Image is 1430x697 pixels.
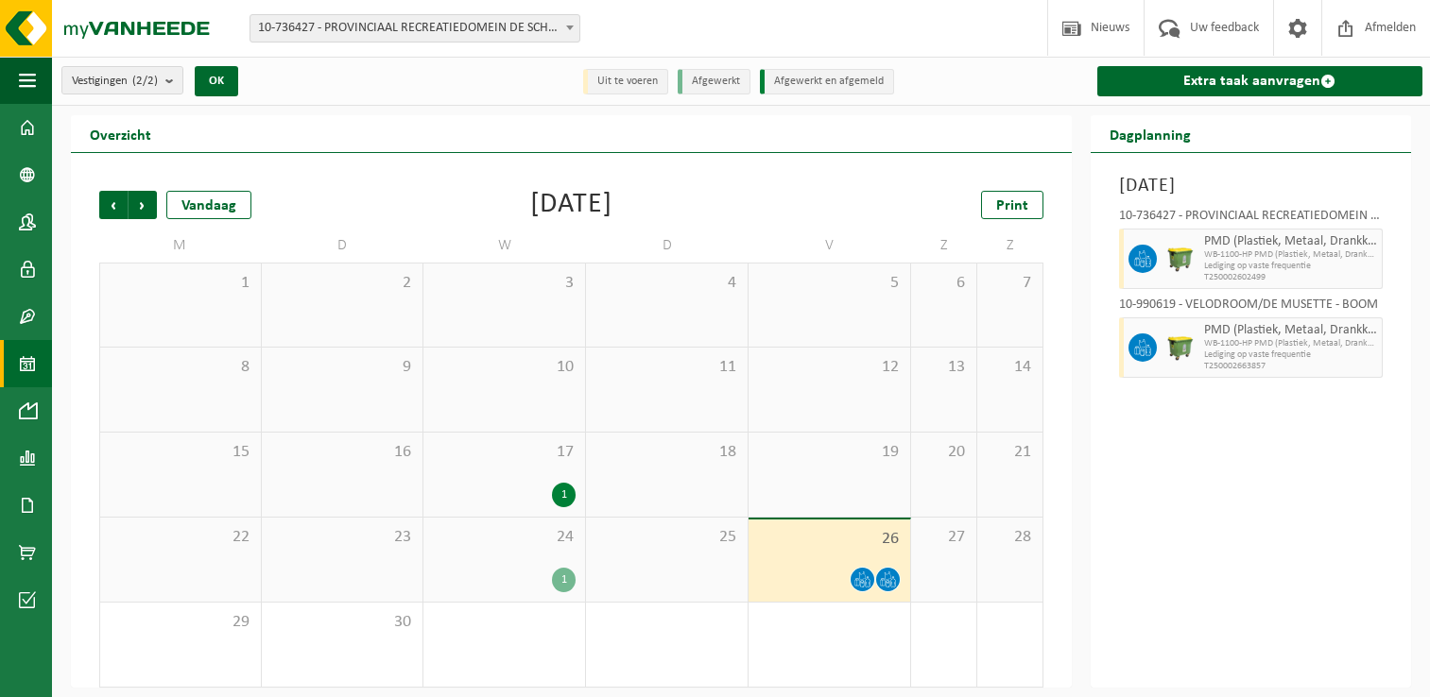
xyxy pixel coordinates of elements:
[977,229,1043,263] td: Z
[1119,210,1384,229] div: 10-736427 - PROVINCIAAL RECREATIEDOMEIN DE SCHORRE - BOOM
[987,527,1033,548] span: 28
[758,273,901,294] span: 5
[72,67,158,95] span: Vestigingen
[981,191,1043,219] a: Print
[99,229,262,263] td: M
[71,115,170,152] h2: Overzicht
[433,442,576,463] span: 17
[195,66,238,96] button: OK
[1119,298,1384,317] div: 10-990619 - VELODROOM/DE MUSETTE - BOOM
[987,357,1033,378] span: 14
[595,273,738,294] span: 4
[1204,323,1378,338] span: PMD (Plastiek, Metaal, Drankkartons) (bedrijven)
[271,273,414,294] span: 2
[262,229,424,263] td: D
[61,66,183,94] button: Vestigingen(2/2)
[271,357,414,378] span: 9
[530,191,612,219] div: [DATE]
[433,357,576,378] span: 10
[433,273,576,294] span: 3
[1204,361,1378,372] span: T250002663857
[678,69,750,94] li: Afgewerkt
[129,191,157,219] span: Volgende
[583,69,668,94] li: Uit te voeren
[433,527,576,548] span: 24
[1204,249,1378,261] span: WB-1100-HP PMD (Plastiek, Metaal, Drankkartons) (bedrijven)
[911,229,977,263] td: Z
[595,527,738,548] span: 25
[99,191,128,219] span: Vorige
[921,527,967,548] span: 27
[595,442,738,463] span: 18
[110,357,251,378] span: 8
[271,527,414,548] span: 23
[552,568,576,592] div: 1
[996,198,1028,213] span: Print
[110,527,251,548] span: 22
[987,442,1033,463] span: 21
[166,191,251,219] div: Vandaag
[749,229,911,263] td: V
[250,14,580,42] span: 10-736427 - PROVINCIAAL RECREATIEDOMEIN DE SCHORRE - BOOM
[1204,338,1378,349] span: WB-1100-HP PMD (Plastiek, Metaal, Drankkartons) (bedrijven)
[132,75,158,87] count: (2/2)
[758,357,901,378] span: 12
[250,15,579,42] span: 10-736427 - PROVINCIAAL RECREATIEDOMEIN DE SCHORRE - BOOM
[1204,234,1378,249] span: PMD (Plastiek, Metaal, Drankkartons) (bedrijven)
[110,273,251,294] span: 1
[271,612,414,633] span: 30
[595,357,738,378] span: 11
[271,442,414,463] span: 16
[1166,245,1195,273] img: WB-1100-HPE-GN-50
[1097,66,1423,96] a: Extra taak aanvragen
[552,483,576,507] div: 1
[921,357,967,378] span: 13
[1119,172,1384,200] h3: [DATE]
[110,612,251,633] span: 29
[758,529,901,550] span: 26
[921,273,967,294] span: 6
[987,273,1033,294] span: 7
[1166,333,1195,362] img: WB-1100-HPE-GN-50
[110,442,251,463] span: 15
[1204,261,1378,272] span: Lediging op vaste frequentie
[1091,115,1210,152] h2: Dagplanning
[423,229,586,263] td: W
[1204,349,1378,361] span: Lediging op vaste frequentie
[586,229,749,263] td: D
[760,69,894,94] li: Afgewerkt en afgemeld
[921,442,967,463] span: 20
[758,442,901,463] span: 19
[1204,272,1378,283] span: T250002602499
